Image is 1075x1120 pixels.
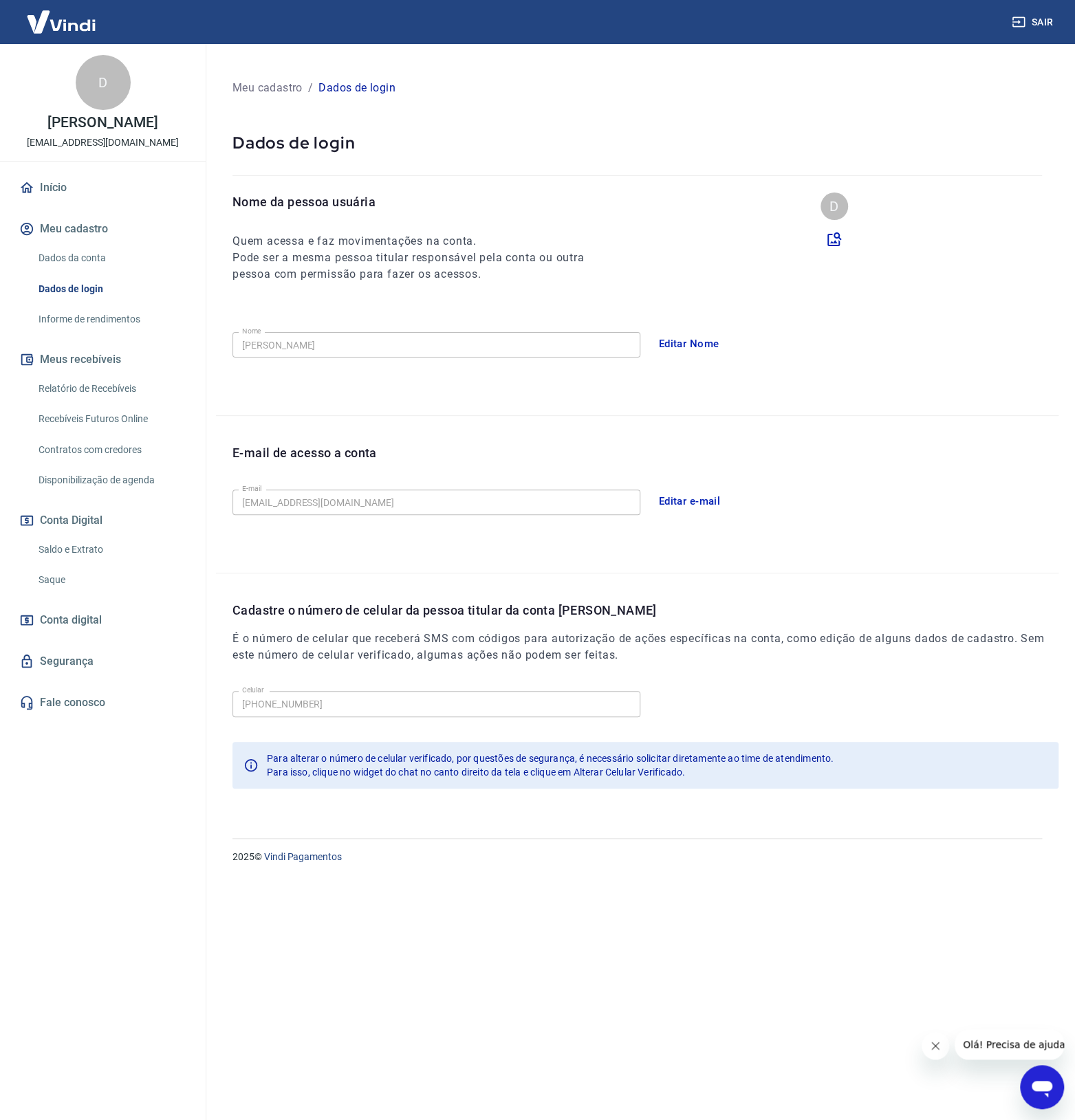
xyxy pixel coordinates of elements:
button: Conta Digital [17,505,189,536]
a: Fale conosco [17,688,189,718]
h6: É o número de celular que receberá SMS com códigos para autorização de ações específicas na conta... [232,630,1058,663]
span: Para isso, clique no widget do chat no canto direito da tela e clique em Alterar Celular Verificado. [267,767,685,778]
a: Conta digital [17,605,189,635]
h6: Quem acessa e faz movimentações na conta. [232,233,609,250]
a: Informe de rendimentos [33,305,189,333]
iframe: Close message [922,1032,949,1059]
p: Dados de login [232,132,1042,153]
a: Dados da conta [33,244,189,272]
a: Início [17,173,189,203]
button: Editar Nome [651,329,727,358]
p: Dados de login [318,80,395,96]
p: 2025 © [232,850,1042,864]
a: Segurança [17,646,189,677]
a: Dados de login [33,275,189,303]
label: Celular [242,685,264,695]
p: Nome da pessoa usuária [232,193,609,211]
p: Cadastre o número de celular da pessoa titular da conta [PERSON_NAME] [232,601,1058,619]
label: E-mail [242,483,261,494]
img: Vindi [17,1,106,43]
iframe: Button to launch messaging window [1020,1065,1064,1109]
a: Contratos com credores [33,436,189,464]
button: Sair [1009,10,1058,35]
div: D [821,193,848,220]
button: Editar e-mail [651,487,728,516]
p: / [308,80,313,96]
span: Para alterar o número de celular verificado, por questões de segurança, é necessário solicitar di... [267,753,834,764]
span: Conta digital [40,611,102,630]
p: Meu cadastro [232,80,303,96]
button: Meus recebíveis [17,344,189,375]
iframe: Message from company [955,1029,1064,1059]
a: Recebíveis Futuros Online [33,405,189,433]
button: Meu cadastro [17,214,189,244]
p: [EMAIL_ADDRESS][DOMAIN_NAME] [27,135,179,150]
a: Disponibilização de agenda [33,466,189,494]
div: D [76,55,131,110]
a: Saldo e Extrato [33,536,189,564]
label: Nome [242,326,261,336]
a: Vindi Pagamentos [264,851,342,862]
a: Relatório de Recebíveis [33,375,189,403]
p: E-mail de acesso a conta [232,443,377,462]
a: Saque [33,566,189,594]
p: [PERSON_NAME] [47,116,158,130]
h6: Pode ser a mesma pessoa titular responsável pela conta ou outra pessoa com permissão para fazer o... [232,250,609,283]
span: Olá! Precisa de ajuda? [8,10,116,21]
